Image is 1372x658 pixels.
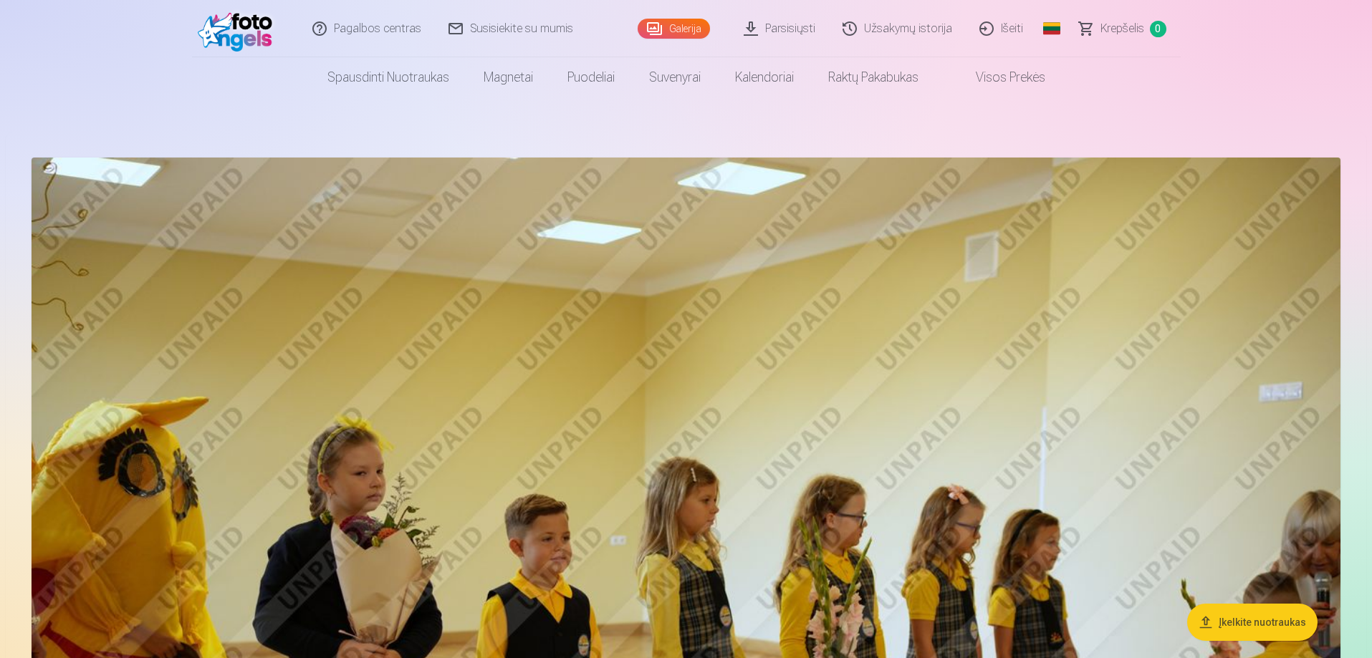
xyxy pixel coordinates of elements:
a: Kalendoriai [718,57,811,97]
img: /fa2 [198,6,280,52]
a: Suvenyrai [632,57,718,97]
a: Raktų pakabukas [811,57,936,97]
a: Puodeliai [550,57,632,97]
button: Įkelkite nuotraukas [1187,604,1318,641]
a: Galerija [638,19,710,39]
a: Spausdinti nuotraukas [310,57,466,97]
span: Krepšelis [1100,20,1144,37]
span: 0 [1150,21,1166,37]
a: Visos prekės [936,57,1062,97]
a: Magnetai [466,57,550,97]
